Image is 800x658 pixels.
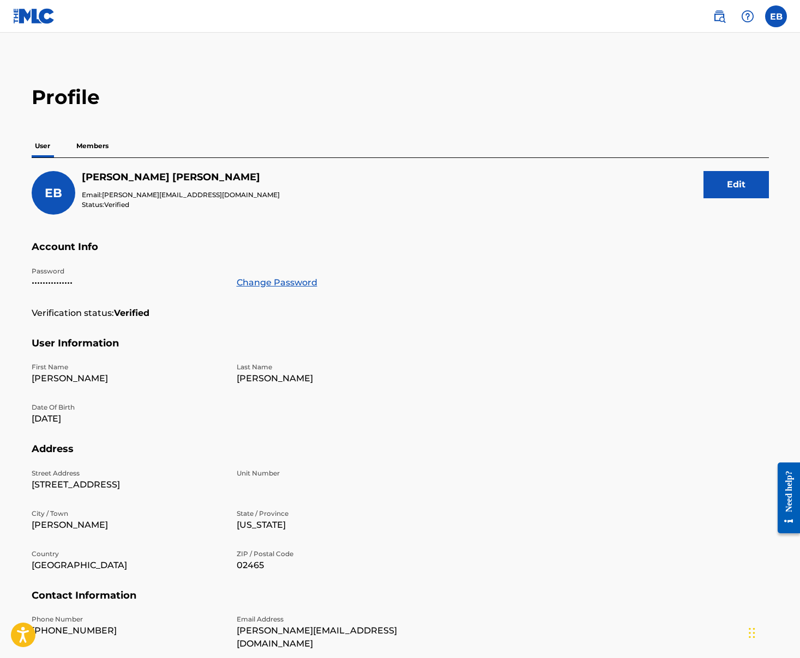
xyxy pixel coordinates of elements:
[102,191,280,199] span: [PERSON_NAME][EMAIL_ADDRESS][DOMAIN_NAME]
[82,171,280,184] h5: Erik K Boyer
[45,186,62,200] span: EB
[749,617,755,649] div: Drag
[32,468,224,478] p: Street Address
[703,171,769,198] button: Edit
[32,478,224,491] p: [STREET_ADDRESS]
[32,135,53,157] p: User
[73,135,112,157] p: Members
[769,452,800,545] iframe: Resource Center
[32,443,769,468] h5: Address
[237,276,317,289] a: Change Password
[237,468,429,478] p: Unit Number
[237,614,429,624] p: Email Address
[713,10,726,23] img: search
[32,85,769,109] h2: Profile
[237,362,429,372] p: Last Name
[114,307,149,320] strong: Verified
[745,606,800,658] iframe: Chat Widget
[32,337,769,363] h5: User Information
[237,509,429,519] p: State / Province
[32,614,224,624] p: Phone Number
[741,10,754,23] img: help
[32,624,224,637] p: [PHONE_NUMBER]
[32,509,224,519] p: City / Town
[32,589,769,615] h5: Contact Information
[32,276,224,289] p: •••••••••••••••
[32,362,224,372] p: First Name
[32,559,224,572] p: [GEOGRAPHIC_DATA]
[708,5,730,27] a: Public Search
[13,8,55,24] img: MLC Logo
[104,200,129,209] span: Verified
[737,5,759,27] div: Help
[32,266,224,276] p: Password
[237,519,429,532] p: [US_STATE]
[32,403,224,412] p: Date Of Birth
[32,412,224,425] p: [DATE]
[237,549,429,559] p: ZIP / Postal Code
[32,519,224,532] p: [PERSON_NAME]
[32,307,114,320] p: Verification status:
[32,549,224,559] p: Country
[237,624,429,650] p: [PERSON_NAME][EMAIL_ADDRESS][DOMAIN_NAME]
[82,190,280,200] p: Email:
[32,241,769,266] h5: Account Info
[32,372,224,385] p: [PERSON_NAME]
[237,559,429,572] p: 02465
[82,200,280,210] p: Status:
[765,5,787,27] div: User Menu
[237,372,429,385] p: [PERSON_NAME]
